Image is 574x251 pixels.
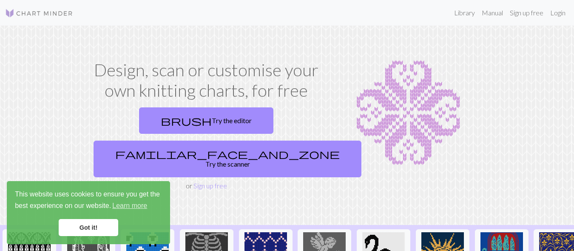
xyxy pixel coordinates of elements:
[5,8,73,18] img: Logo
[15,189,162,212] span: This website uses cookies to ensure you get the best experience on our website.
[7,181,170,244] div: cookieconsent
[59,219,118,236] a: dismiss cookie message
[451,4,478,21] a: Library
[506,4,547,21] a: Sign up free
[478,4,506,21] a: Manual
[90,60,322,101] h1: Design, scan or customise your own knitting charts, for free
[111,199,148,212] a: learn more about cookies
[332,60,484,166] img: Chart example
[547,4,569,21] a: Login
[139,107,273,134] a: Try the editor
[161,115,212,127] span: brush
[90,104,322,191] div: or
[94,141,361,177] a: Try the scanner
[193,182,227,190] a: Sign up free
[115,148,340,160] span: familiar_face_and_zone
